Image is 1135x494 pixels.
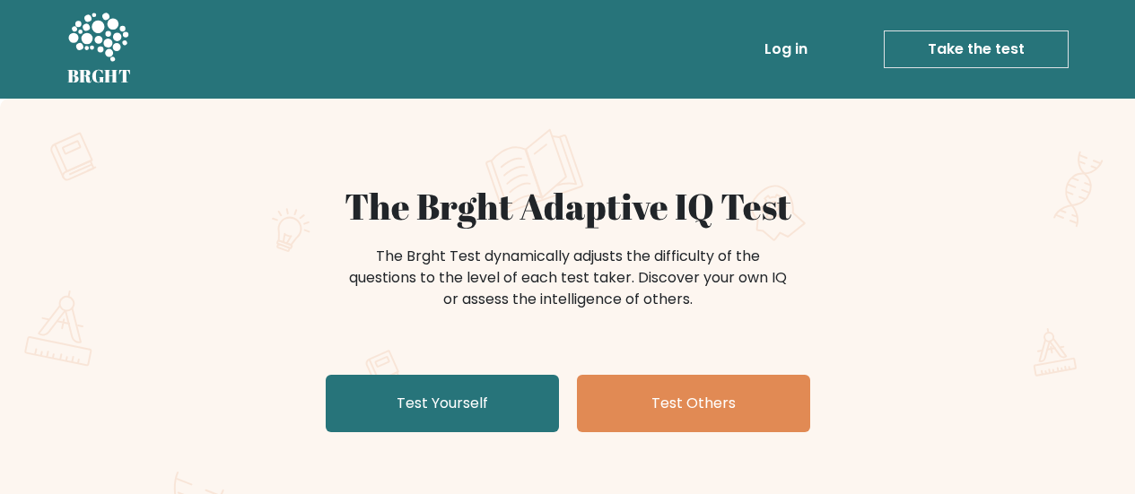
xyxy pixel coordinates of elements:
a: Test Yourself [326,375,559,432]
h1: The Brght Adaptive IQ Test [130,185,1006,228]
a: Test Others [577,375,810,432]
h5: BRGHT [67,65,132,87]
a: BRGHT [67,7,132,91]
div: The Brght Test dynamically adjusts the difficulty of the questions to the level of each test take... [344,246,792,310]
a: Take the test [884,30,1069,68]
a: Log in [757,31,815,67]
